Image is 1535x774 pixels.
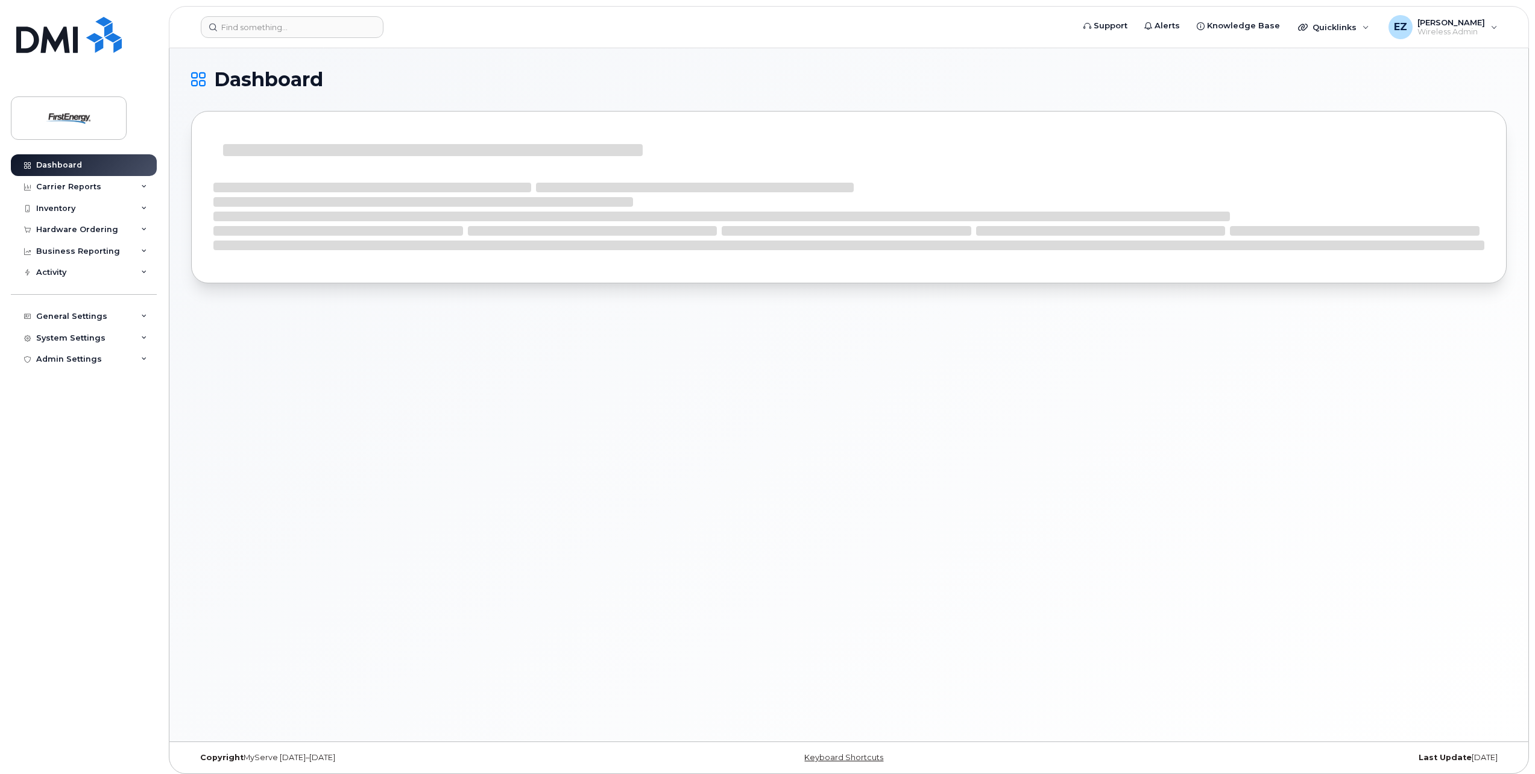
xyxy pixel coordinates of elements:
[1068,753,1507,763] div: [DATE]
[200,753,244,762] strong: Copyright
[1419,753,1472,762] strong: Last Update
[214,71,323,89] span: Dashboard
[804,753,883,762] a: Keyboard Shortcuts
[191,753,629,763] div: MyServe [DATE]–[DATE]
